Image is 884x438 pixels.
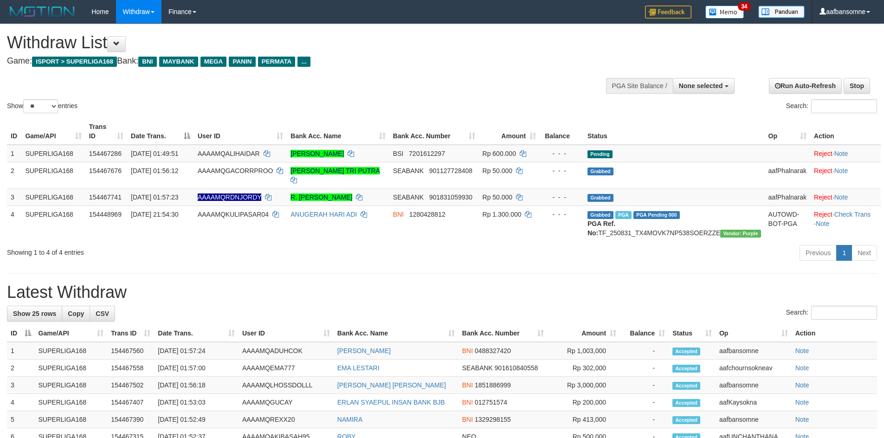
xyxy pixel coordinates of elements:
span: Copy 901610840558 to clipboard [495,364,538,372]
td: SUPERLIGA168 [21,188,85,206]
td: aafbansomne [716,342,792,360]
td: · [810,162,881,188]
img: Feedback.jpg [645,6,691,19]
span: [DATE] 01:49:51 [131,150,178,157]
span: Rp 50.000 [483,167,513,174]
th: Bank Acc. Number: activate to sort column ascending [389,118,479,145]
a: Show 25 rows [7,306,62,322]
span: Copy 1851886999 to clipboard [475,381,511,389]
span: [DATE] 21:54:30 [131,211,178,218]
b: PGA Ref. No: [587,220,615,237]
div: PGA Site Balance / [606,78,673,94]
td: [DATE] 01:52:49 [154,411,239,428]
span: Vendor URL: https://trx4.1velocity.biz [720,230,761,238]
a: Note [816,220,830,227]
a: Note [795,364,809,372]
td: aafbansomne [716,411,792,428]
a: Note [834,167,848,174]
th: User ID: activate to sort column ascending [239,325,334,342]
span: PANIN [229,57,255,67]
span: SEABANK [393,167,424,174]
th: ID: activate to sort column descending [7,325,35,342]
td: SUPERLIGA168 [35,377,108,394]
th: Date Trans.: activate to sort column ascending [154,325,239,342]
a: [PERSON_NAME] [337,347,391,354]
td: 154467558 [107,360,154,377]
span: Accepted [672,365,700,373]
span: BNI [462,381,473,389]
td: - [620,342,669,360]
span: [DATE] 01:56:12 [131,167,178,174]
td: - [620,377,669,394]
span: Accepted [672,416,700,424]
td: Rp 200,000 [548,394,620,411]
span: Copy 012751574 to clipboard [475,399,507,406]
td: SUPERLIGA168 [35,342,108,360]
td: 154467560 [107,342,154,360]
span: 154467741 [89,193,122,201]
a: Reject [814,167,832,174]
span: None selected [679,82,723,90]
th: Amount: activate to sort column ascending [479,118,540,145]
th: Trans ID: activate to sort column ascending [107,325,154,342]
a: Next [852,245,877,261]
th: Status [584,118,765,145]
td: [DATE] 01:56:18 [154,377,239,394]
span: Nama rekening ada tanda titik/strip, harap diedit [198,193,261,201]
a: Previous [800,245,837,261]
a: Run Auto-Refresh [769,78,842,94]
a: [PERSON_NAME] [PERSON_NAME] [337,381,446,389]
td: [DATE] 01:57:00 [154,360,239,377]
td: SUPERLIGA168 [35,411,108,428]
td: - [620,411,669,428]
a: Reject [814,150,832,157]
td: Rp 413,000 [548,411,620,428]
h1: Latest Withdraw [7,283,877,302]
th: ID [7,118,21,145]
span: Copy 0488327420 to clipboard [475,347,511,354]
a: Reject [814,211,832,218]
a: Check Trans [834,211,871,218]
th: Op: activate to sort column ascending [765,118,811,145]
td: · [810,145,881,162]
img: MOTION_logo.png [7,5,77,19]
input: Search: [811,99,877,113]
span: Copy 901127728408 to clipboard [429,167,472,174]
div: - - - [543,149,580,158]
span: Copy 901831059930 to clipboard [429,193,472,201]
span: SEABANK [393,193,424,201]
span: Grabbed [587,167,613,175]
span: Copy 1329298155 to clipboard [475,416,511,423]
a: [PERSON_NAME] TRI PUTRA [290,167,380,174]
td: TF_250831_TX4MOVK7NP538SOERZZE [584,206,765,241]
td: aafbansomne [716,377,792,394]
span: Copy 1280428812 to clipboard [409,211,445,218]
th: Action [792,325,877,342]
th: Bank Acc. Name: activate to sort column ascending [287,118,389,145]
span: BSI [393,150,404,157]
td: SUPERLIGA168 [21,162,85,188]
label: Search: [786,306,877,320]
td: AAAAMQREXX20 [239,411,334,428]
span: MEGA [200,57,227,67]
th: User ID: activate to sort column ascending [194,118,287,145]
td: aafchournsokneav [716,360,792,377]
th: Balance: activate to sort column ascending [620,325,669,342]
span: PERMATA [258,57,296,67]
span: Rp 1.300.000 [483,211,522,218]
a: Stop [844,78,870,94]
button: None selected [673,78,735,94]
span: 154448969 [89,211,122,218]
span: 34 [738,2,750,11]
td: AAAAMQLHOSSDOLLL [239,377,334,394]
select: Showentries [23,99,58,113]
a: R. [PERSON_NAME] [290,193,352,201]
div: - - - [543,166,580,175]
th: Game/API: activate to sort column ascending [21,118,85,145]
a: 1 [836,245,852,261]
span: Accepted [672,382,700,390]
a: ERLAN SYAEPUL INSAN BANK BJB [337,399,445,406]
a: Note [834,193,848,201]
th: Action [810,118,881,145]
span: BNI [138,57,156,67]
